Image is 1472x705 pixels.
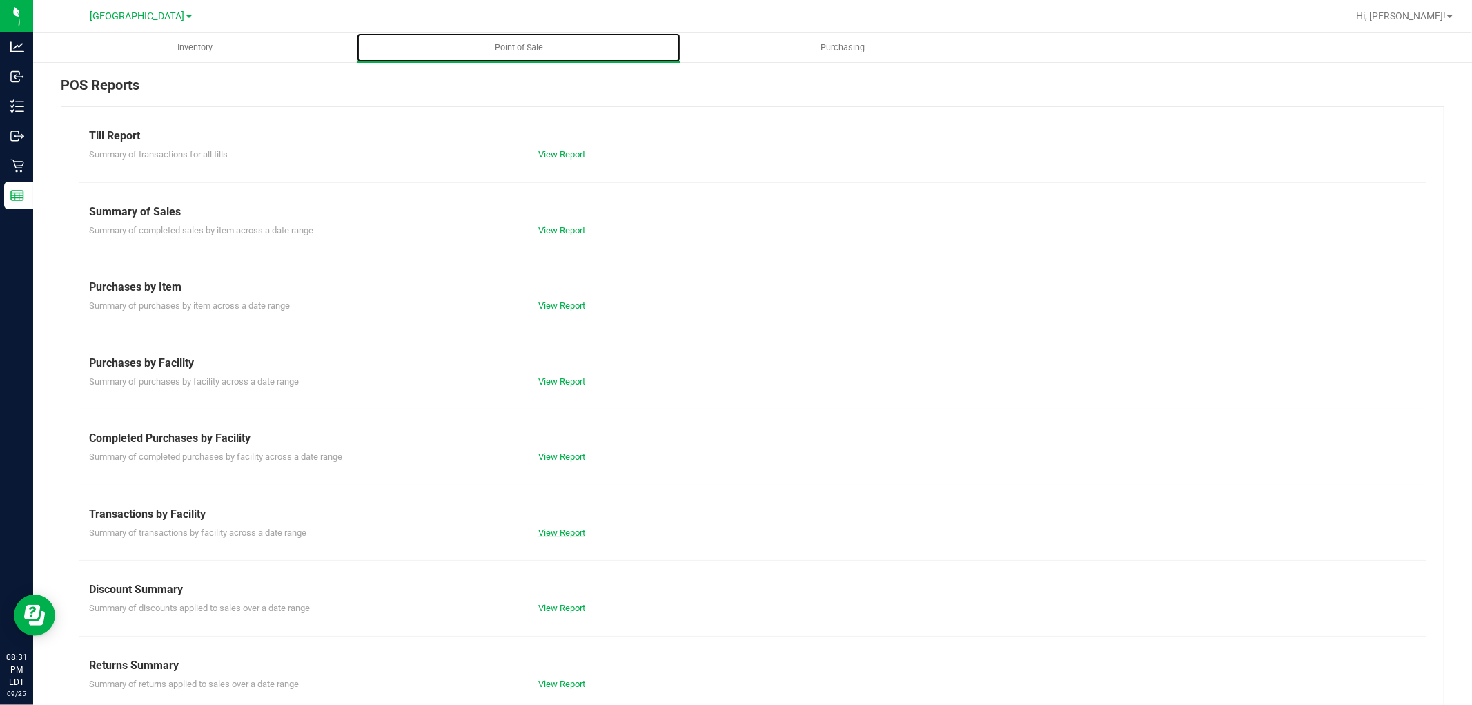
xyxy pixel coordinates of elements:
a: View Report [538,452,585,462]
a: View Report [538,225,585,235]
div: Returns Summary [89,657,1416,674]
p: 09/25 [6,688,27,699]
span: Inventory [159,41,231,54]
span: Point of Sale [476,41,562,54]
div: Purchases by Item [89,279,1416,296]
div: Discount Summary [89,581,1416,598]
a: View Report [538,300,585,311]
inline-svg: Inbound [10,70,24,84]
inline-svg: Outbound [10,129,24,143]
a: View Report [538,149,585,160]
div: Transactions by Facility [89,506,1416,523]
span: Summary of purchases by facility across a date range [89,376,299,387]
span: Summary of completed purchases by facility across a date range [89,452,342,462]
inline-svg: Inventory [10,99,24,113]
span: [GEOGRAPHIC_DATA] [90,10,185,22]
inline-svg: Reports [10,189,24,202]
inline-svg: Retail [10,159,24,173]
div: Summary of Sales [89,204,1416,220]
div: Till Report [89,128,1416,144]
a: View Report [538,603,585,613]
span: Summary of returns applied to sales over a date range [89,679,299,689]
span: Summary of purchases by item across a date range [89,300,290,311]
iframe: Resource center [14,595,55,636]
span: Summary of discounts applied to sales over a date range [89,603,310,613]
a: View Report [538,528,585,538]
span: Hi, [PERSON_NAME]! [1356,10,1446,21]
span: Summary of completed sales by item across a date range [89,225,313,235]
span: Summary of transactions by facility across a date range [89,528,306,538]
a: View Report [538,376,585,387]
div: Purchases by Facility [89,355,1416,371]
span: Summary of transactions for all tills [89,149,228,160]
a: View Report [538,679,585,689]
span: Purchasing [802,41,883,54]
p: 08:31 PM EDT [6,651,27,688]
a: Inventory [33,33,357,62]
inline-svg: Analytics [10,40,24,54]
div: Completed Purchases by Facility [89,430,1416,447]
a: Point of Sale [357,33,680,62]
div: POS Reports [61,75,1444,106]
a: Purchasing [680,33,1004,62]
